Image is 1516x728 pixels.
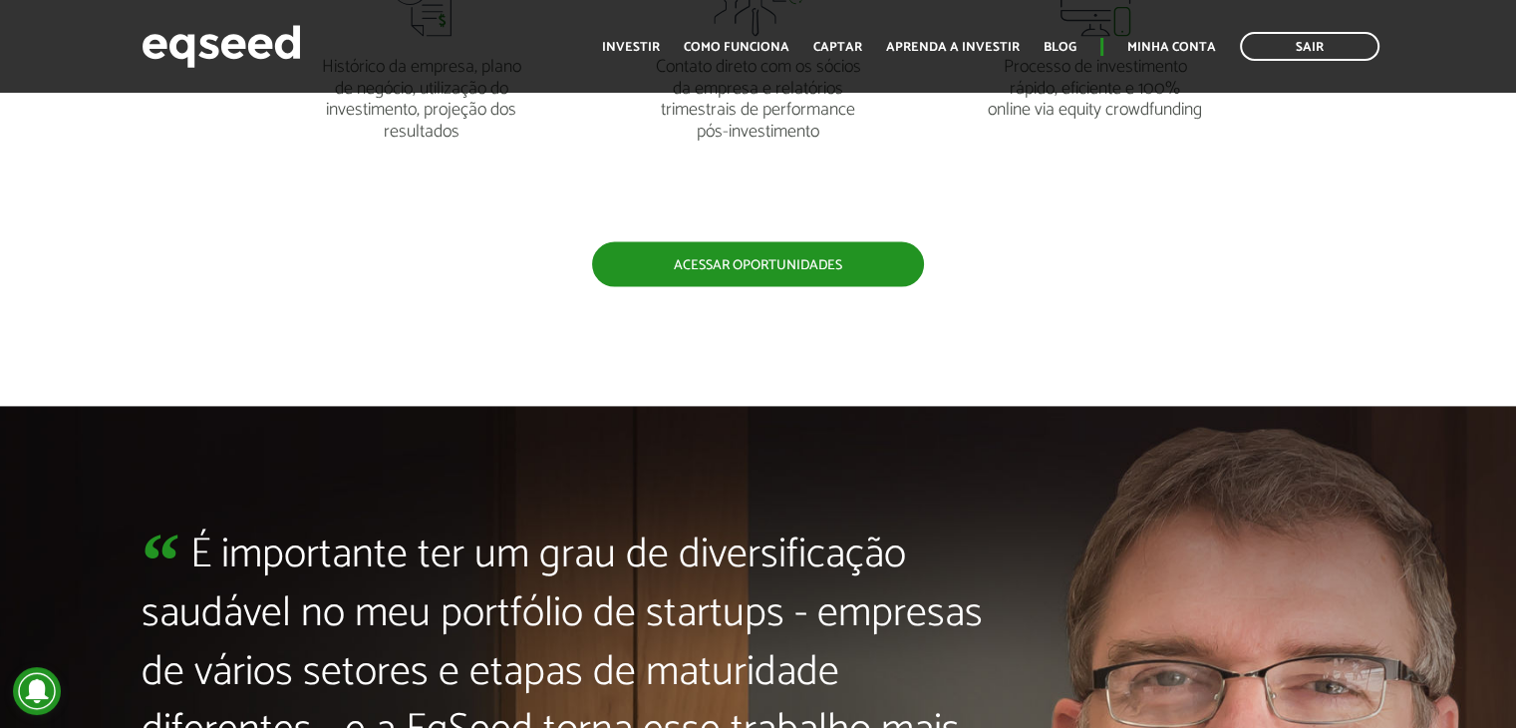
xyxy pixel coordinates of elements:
[142,20,301,73] img: EqSeed
[813,41,862,54] a: Captar
[1127,41,1216,54] a: Minha conta
[886,41,1020,54] a: Aprenda a investir
[651,37,866,143] p: Contato direto com os sócios da empresa e relatórios trimestrais de performance pós-investimento
[602,41,660,54] a: Investir
[1240,32,1379,61] a: Sair
[684,41,789,54] a: Como funciona
[314,37,529,143] p: Histórico da empresa, plano de negócio, utilização do investimento, projeção dos resultados
[988,37,1203,122] p: Processo de investimento rápido, eficiente e 100% online via equity crowdfunding
[592,242,924,287] a: Acessar oportunidades
[1044,41,1076,54] a: Blog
